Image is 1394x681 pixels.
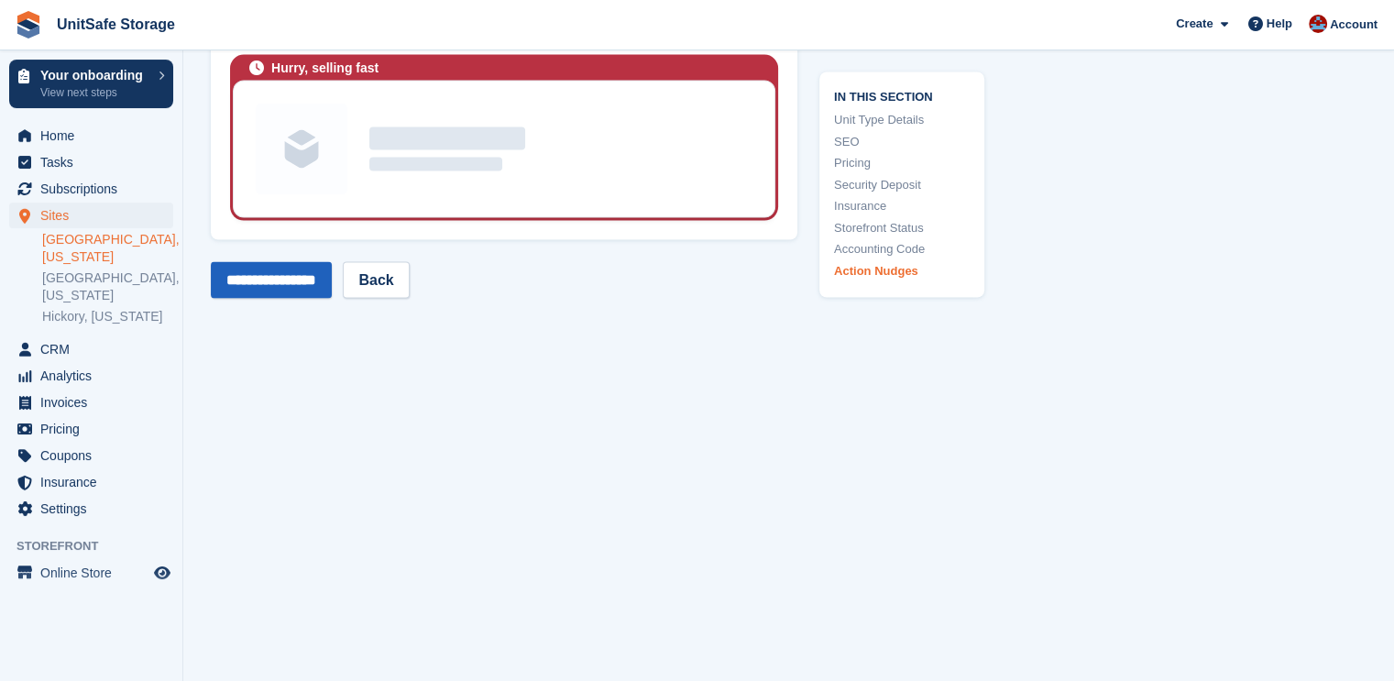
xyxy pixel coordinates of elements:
[9,336,173,362] a: menu
[834,86,970,104] span: In this section
[834,175,970,193] a: Security Deposit
[40,363,150,389] span: Analytics
[834,240,970,258] a: Accounting Code
[1176,15,1213,33] span: Create
[42,269,173,304] a: [GEOGRAPHIC_DATA], [US_STATE]
[834,218,970,236] a: Storefront Status
[49,9,182,39] a: UnitSafe Storage
[16,537,182,555] span: Storefront
[40,123,150,148] span: Home
[9,203,173,228] a: menu
[9,123,173,148] a: menu
[40,560,150,586] span: Online Store
[9,443,173,468] a: menu
[1309,15,1327,33] img: Danielle Galang
[9,176,173,202] a: menu
[9,560,173,586] a: menu
[9,390,173,415] a: menu
[40,496,150,522] span: Settings
[9,496,173,522] a: menu
[834,261,970,280] a: Action Nudges
[40,149,150,175] span: Tasks
[9,469,173,495] a: menu
[40,469,150,495] span: Insurance
[834,111,970,129] a: Unit Type Details
[151,562,173,584] a: Preview store
[834,197,970,215] a: Insurance
[42,308,173,325] a: Hickory, [US_STATE]
[40,69,149,82] p: Your onboarding
[40,336,150,362] span: CRM
[834,132,970,150] a: SEO
[42,231,173,266] a: [GEOGRAPHIC_DATA], [US_STATE]
[40,203,150,228] span: Sites
[40,390,150,415] span: Invoices
[9,60,173,108] a: Your onboarding View next steps
[40,176,150,202] span: Subscriptions
[9,363,173,389] a: menu
[40,443,150,468] span: Coupons
[256,104,347,195] img: Unit group image placeholder
[9,149,173,175] a: menu
[40,416,150,442] span: Pricing
[40,84,149,101] p: View next steps
[1330,16,1378,34] span: Account
[343,262,409,299] a: Back
[15,11,42,38] img: stora-icon-8386f47178a22dfd0bd8f6a31ec36ba5ce8667c1dd55bd0f319d3a0aa187defe.svg
[9,416,173,442] a: menu
[1267,15,1292,33] span: Help
[834,154,970,172] a: Pricing
[271,59,379,78] div: Hurry, selling fast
